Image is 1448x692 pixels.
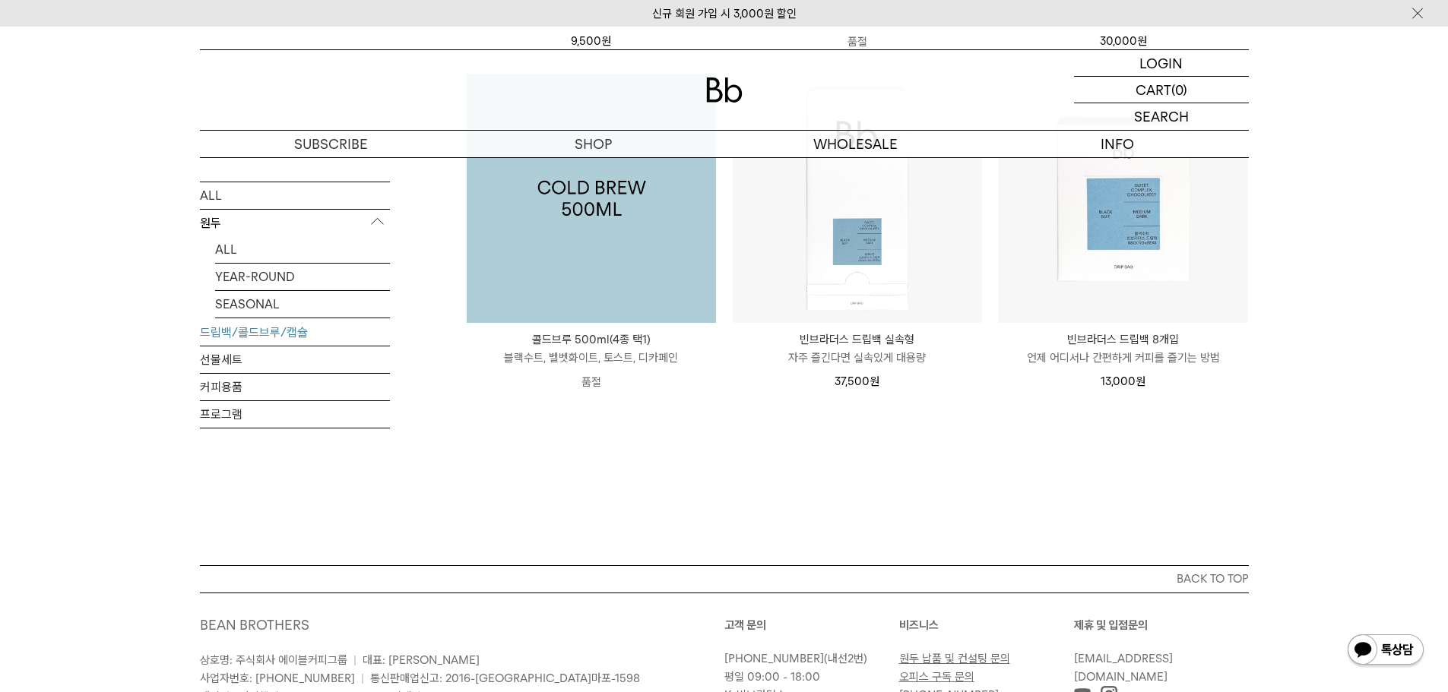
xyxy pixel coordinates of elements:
[733,330,982,349] p: 빈브라더스 드립백 실속형
[200,401,390,428] a: 프로그램
[215,291,390,318] a: SEASONAL
[215,236,390,263] a: ALL
[870,374,879,388] span: 원
[467,367,716,397] p: 품절
[899,670,974,684] a: 오피스 구독 문의
[999,74,1248,323] img: 빈브라더스 드립백 8개입
[1134,103,1189,130] p: SEARCH
[200,210,390,237] p: 원두
[200,653,347,667] span: 상호명: 주식회사 에이블커피그룹
[1136,374,1145,388] span: 원
[200,131,462,157] a: SUBSCRIBE
[706,77,743,103] img: 로고
[652,7,797,21] a: 신규 회원 가입 시 3,000원 할인
[200,671,355,685] span: 사업자번호: [PHONE_NUMBER]
[724,668,892,686] p: 평일 09:00 - 18:00
[999,330,1248,367] a: 빈브라더스 드립백 8개입 언제 어디서나 간편하게 커피를 즐기는 방법
[1074,616,1249,634] p: 제휴 및 입점문의
[724,652,824,665] a: [PHONE_NUMBER]
[724,649,892,668] p: (내선2번)
[467,330,716,367] a: 콜드브루 500ml(4종 택1) 블랙수트, 벨벳화이트, 토스트, 디카페인
[467,330,716,349] p: 콜드브루 500ml(4종 택1)
[200,565,1249,592] button: BACK TO TOP
[1139,50,1183,76] p: LOGIN
[467,74,716,323] img: 1000000036_add2_027.jpg
[899,616,1074,634] p: 비즈니스
[1101,374,1145,388] span: 13,000
[999,349,1248,367] p: 언제 어디서나 간편하게 커피를 즐기는 방법
[200,617,309,633] a: BEAN BROTHERS
[1171,77,1187,103] p: (0)
[999,330,1248,349] p: 빈브라더스 드립백 8개입
[353,653,356,667] span: |
[987,131,1249,157] p: INFO
[724,616,899,634] p: 고객 문의
[370,671,640,685] span: 통신판매업신고: 2016-[GEOGRAPHIC_DATA]마포-1598
[1074,50,1249,77] a: LOGIN
[1136,77,1171,103] p: CART
[1074,77,1249,103] a: CART (0)
[733,330,982,367] a: 빈브라더스 드립백 실속형 자주 즐긴다면 실속있게 대용량
[462,131,724,157] a: SHOP
[215,264,390,290] a: YEAR-ROUND
[1074,652,1173,684] a: [EMAIL_ADDRESS][DOMAIN_NAME]
[200,319,390,346] a: 드립백/콜드브루/캡슐
[1346,633,1425,669] img: 카카오톡 채널 1:1 채팅 버튼
[361,671,364,685] span: |
[467,349,716,367] p: 블랙수트, 벨벳화이트, 토스트, 디카페인
[835,374,879,388] span: 37,500
[467,74,716,323] a: 콜드브루 500ml(4종 택1)
[733,349,982,367] p: 자주 즐긴다면 실속있게 대용량
[200,346,390,373] a: 선물세트
[200,182,390,209] a: ALL
[363,653,480,667] span: 대표: [PERSON_NAME]
[733,74,982,323] img: 빈브라더스 드립백 실속형
[200,374,390,400] a: 커피용품
[724,131,987,157] p: WHOLESALE
[899,652,1010,665] a: 원두 납품 및 컨설팅 문의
